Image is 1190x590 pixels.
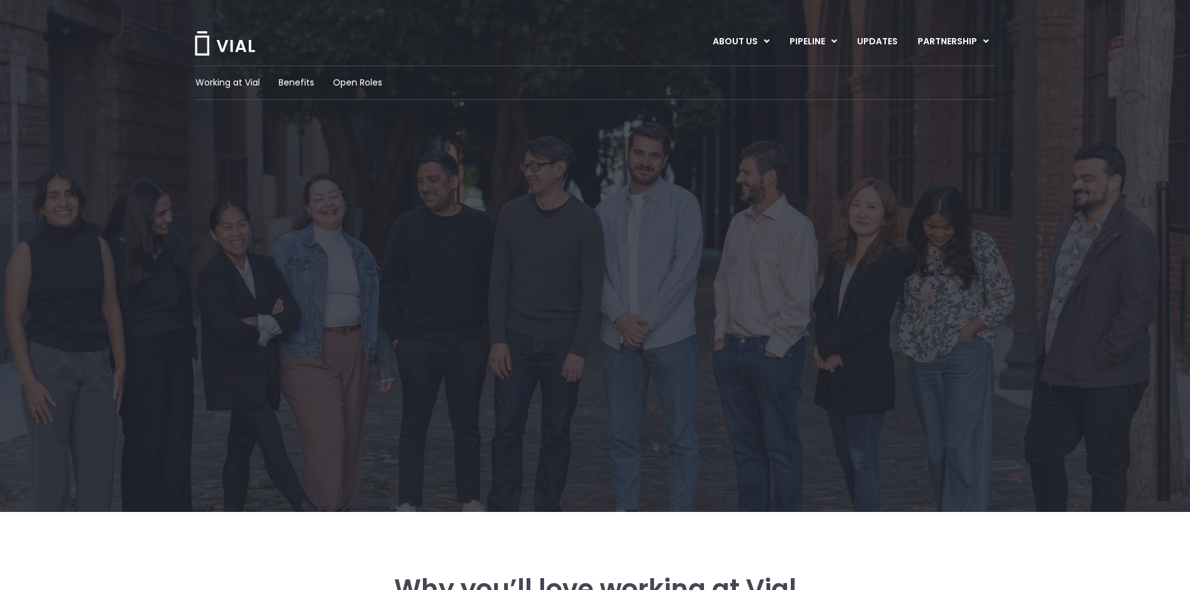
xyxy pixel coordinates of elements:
[703,31,779,52] a: ABOUT USMenu Toggle
[847,31,907,52] a: UPDATES
[196,76,260,89] a: Working at Vial
[333,76,382,89] a: Open Roles
[279,76,314,89] a: Benefits
[780,31,846,52] a: PIPELINEMenu Toggle
[908,31,999,52] a: PARTNERSHIPMenu Toggle
[194,31,256,56] img: Vial Logo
